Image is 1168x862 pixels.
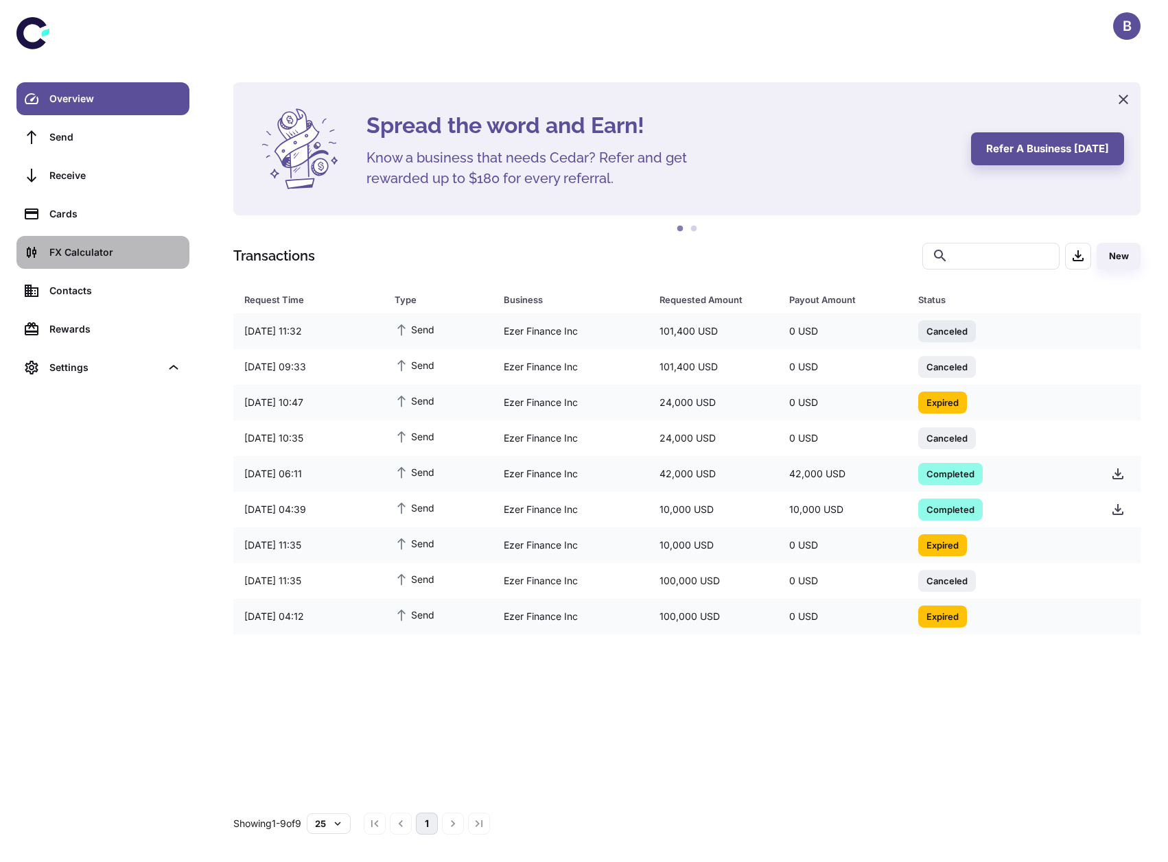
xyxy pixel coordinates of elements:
span: Requested Amount [659,290,773,309]
div: 24,000 USD [649,425,778,451]
div: [DATE] 10:35 [233,425,384,451]
div: [DATE] 11:32 [233,318,384,344]
div: 0 USD [778,568,908,594]
span: Send [395,571,434,586]
nav: pagination navigation [362,813,492,835]
span: Payout Amount [789,290,902,309]
div: 100,000 USD [649,568,778,594]
div: [DATE] 11:35 [233,568,384,594]
div: 0 USD [778,603,908,630]
button: 2 [687,222,701,236]
h5: Know a business that needs Cedar? Refer and get rewarded up to $180 for every referral. [366,147,710,189]
div: Ezer Finance Inc [493,603,649,630]
div: Payout Amount [789,290,885,309]
span: Expired [918,609,967,623]
button: 1 [673,222,687,236]
span: Request Time [244,290,378,309]
div: Overview [49,91,181,106]
div: Settings [16,351,189,384]
a: Rewards [16,313,189,346]
div: FX Calculator [49,245,181,260]
a: Receive [16,159,189,192]
span: Canceled [918,359,976,373]
div: Rewards [49,322,181,337]
div: 10,000 USD [649,532,778,558]
span: Canceled [918,431,976,444]
div: 0 USD [778,390,908,416]
span: Send [395,500,434,515]
div: Ezer Finance Inc [493,568,649,594]
span: Send [395,464,434,479]
div: [DATE] 06:11 [233,461,384,487]
span: Send [395,357,434,372]
span: Send [395,429,434,444]
div: 0 USD [778,425,908,451]
div: 101,400 USD [649,354,778,380]
button: 25 [307,813,351,834]
div: Ezer Finance Inc [493,532,649,558]
div: 0 USD [778,318,908,344]
div: Ezer Finance Inc [493,425,649,451]
a: Send [16,121,189,154]
span: Expired [918,538,967,551]
div: 0 USD [778,532,908,558]
span: Status [918,290,1084,309]
div: Ezer Finance Inc [493,318,649,344]
span: Canceled [918,324,976,337]
span: Type [395,290,487,309]
div: Requested Amount [659,290,755,309]
div: Ezer Finance Inc [493,354,649,380]
div: Request Time [244,290,360,309]
p: Showing 1-9 of 9 [233,816,301,831]
span: Send [395,393,434,408]
div: Cards [49,206,181,222]
h1: Transactions [233,246,315,266]
span: Completed [918,466,983,480]
div: 0 USD [778,354,908,380]
div: 24,000 USD [649,390,778,416]
div: Ezer Finance Inc [493,390,649,416]
span: Canceled [918,573,976,587]
span: Send [395,607,434,622]
div: 42,000 USD [649,461,778,487]
span: Send [395,322,434,337]
span: Completed [918,502,983,516]
button: page 1 [416,813,438,835]
div: Contacts [49,283,181,298]
div: Send [49,130,181,145]
a: Contacts [16,274,189,307]
div: 10,000 USD [778,496,908,523]
div: 10,000 USD [649,496,778,523]
div: [DATE] 04:12 [233,603,384,630]
span: Expired [918,395,967,409]
div: Settings [49,360,161,375]
div: Type [395,290,469,309]
a: Overview [16,82,189,115]
div: Status [918,290,1066,309]
div: Receive [49,168,181,183]
div: [DATE] 10:47 [233,390,384,416]
div: 100,000 USD [649,603,778,630]
div: 42,000 USD [778,461,908,487]
button: B [1113,12,1141,40]
div: [DATE] 04:39 [233,496,384,523]
a: Cards [16,197,189,230]
div: 101,400 USD [649,318,778,344]
div: Ezer Finance Inc [493,461,649,487]
h4: Spread the word and Earn! [366,109,955,142]
div: [DATE] 11:35 [233,532,384,558]
div: Ezer Finance Inc [493,496,649,523]
button: New [1097,243,1141,270]
a: FX Calculator [16,236,189,269]
div: [DATE] 09:33 [233,354,384,380]
button: Refer a business [DATE] [971,132,1124,165]
span: Send [395,536,434,551]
